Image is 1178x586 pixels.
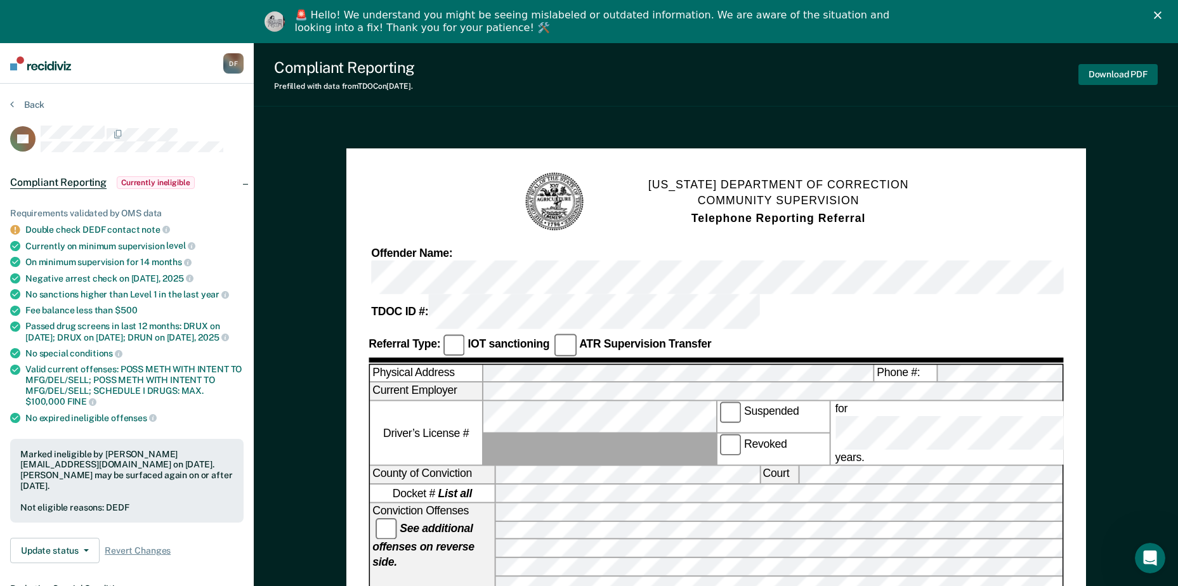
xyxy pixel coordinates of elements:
span: offenses [111,413,157,423]
span: $500 [115,305,137,315]
span: 2025 [198,332,228,342]
div: 🚨 Hello! We understand you might be seeing mislabeled or outdated information. We are aware of th... [295,9,894,34]
label: Driver’s License # [370,401,482,466]
label: for years. [832,401,1168,466]
img: TN Seal [523,171,586,233]
div: On minimum supervision for 14 [25,256,244,268]
strong: ATR Supervision Transfer [579,338,711,351]
input: Revoked [719,434,742,456]
label: Revoked [717,434,829,466]
div: No expired ineligible [25,412,244,424]
strong: List all [438,487,471,500]
strong: Offender Name: [371,247,452,259]
span: year [201,289,229,299]
div: No sanctions higher than Level 1 in the last [25,289,244,300]
input: See additional offenses on reverse side. [375,518,397,540]
img: Recidiviz [10,56,71,70]
div: Not eligible reasons: DEDF [20,502,233,513]
span: 2025 [162,273,193,283]
span: level [166,240,195,251]
span: FINE [67,396,96,407]
button: DF [223,53,244,74]
label: Suspended [717,401,829,433]
div: Double check DEDF contact note [25,224,244,235]
input: IOT sanctioning [443,334,465,356]
label: County of Conviction [370,467,494,484]
span: conditions [70,348,122,358]
input: Suspended [719,401,742,424]
div: Passed drug screens in last 12 months: DRUX on [DATE]; DRUX on [DATE]; DRUN on [DATE], [25,321,244,342]
input: for years. [835,416,1166,450]
div: Requirements validated by OMS data [10,208,244,219]
div: Currently on minimum supervision [25,240,244,252]
iframe: Intercom live chat [1135,543,1165,573]
button: Update status [10,538,100,563]
strong: TDOC ID #: [371,306,428,318]
span: Currently ineligible [117,176,195,189]
strong: IOT sanctioning [468,338,549,351]
span: Compliant Reporting [10,176,107,189]
div: D F [223,53,244,74]
span: Docket # [392,486,471,501]
span: Revert Changes [105,545,171,556]
div: Prefilled with data from TDOC on [DATE] . [274,82,415,91]
strong: See additional offenses on reverse side. [372,522,474,569]
label: Court [760,467,797,484]
div: Compliant Reporting [274,58,415,77]
strong: Telephone Reporting Referral [691,212,866,225]
label: Physical Address [370,365,482,382]
strong: Referral Type: [369,338,440,351]
label: Current Employer [370,383,482,400]
span: months [152,257,192,267]
h1: [US_STATE] DEPARTMENT OF CORRECTION COMMUNITY SUPERVISION [648,177,909,227]
label: Phone #: [874,365,936,382]
div: Close [1154,11,1167,19]
div: Valid current offenses: POSS METH WITH INTENT TO MFG/DEL/SELL; POSS METH WITH INTENT TO MFG/DEL/S... [25,364,244,407]
div: Negative arrest check on [DATE], [25,273,244,284]
div: Marked ineligible by [PERSON_NAME][EMAIL_ADDRESS][DOMAIN_NAME] on [DATE]. [PERSON_NAME] may be su... [20,449,233,492]
img: Profile image for Kim [265,11,285,32]
div: Fee balance less than [25,305,244,316]
button: Back [10,99,44,110]
div: No special [25,348,244,359]
input: ATR Supervision Transfer [554,334,577,356]
button: Download PDF [1078,64,1158,85]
